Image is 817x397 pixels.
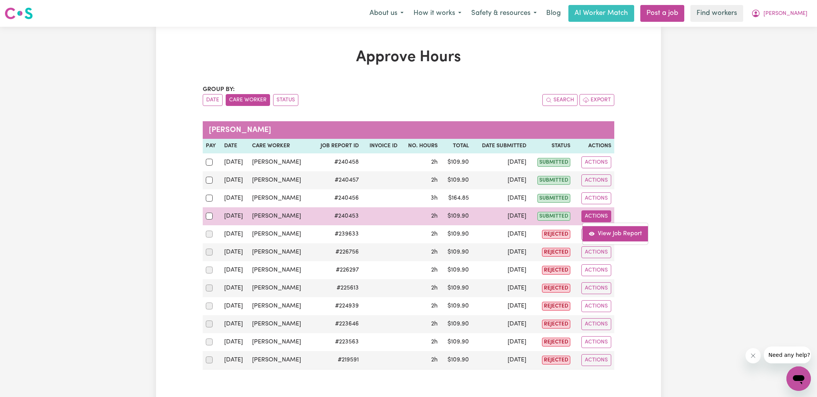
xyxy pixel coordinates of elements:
[786,366,811,391] iframe: Button to launch messaging window
[581,174,611,186] button: Actions
[537,212,570,221] span: submitted
[408,5,466,21] button: How it works
[441,333,472,351] td: $ 109.90
[221,261,249,279] td: [DATE]
[312,333,362,351] td: # 223563
[249,171,311,189] td: [PERSON_NAME]
[221,189,249,207] td: [DATE]
[362,139,400,153] th: Invoice ID
[581,246,611,258] button: Actions
[312,279,362,297] td: # 225613
[746,5,812,21] button: My Account
[431,231,438,237] span: 2 hours
[579,94,614,106] button: Export
[472,225,529,243] td: [DATE]
[5,5,33,22] a: Careseekers logo
[537,176,570,185] span: submitted
[472,351,529,369] td: [DATE]
[312,139,362,153] th: Job Report ID
[431,285,438,291] span: 2 hours
[581,336,611,348] button: Actions
[226,94,270,106] button: sort invoices by care worker
[312,207,362,225] td: # 240453
[203,48,614,67] h1: Approve Hours
[441,225,472,243] td: $ 109.90
[542,356,570,364] span: rejected
[690,5,743,22] a: Find workers
[221,225,249,243] td: [DATE]
[249,225,311,243] td: [PERSON_NAME]
[542,94,578,106] button: Search
[249,207,311,225] td: [PERSON_NAME]
[221,351,249,369] td: [DATE]
[542,248,570,257] span: rejected
[581,354,611,366] button: Actions
[400,139,441,153] th: No. Hours
[441,207,472,225] td: $ 109.90
[431,357,438,363] span: 2 hours
[312,171,362,189] td: # 240457
[312,315,362,333] td: # 223646
[581,318,611,330] button: Actions
[441,189,472,207] td: $ 164.85
[542,5,565,22] a: Blog
[221,171,249,189] td: [DATE]
[472,207,529,225] td: [DATE]
[745,348,761,363] iframe: Close message
[764,347,811,363] iframe: Message from company
[431,213,438,219] span: 2 hours
[472,297,529,315] td: [DATE]
[273,94,298,106] button: sort invoices by paid status
[249,315,311,333] td: [PERSON_NAME]
[5,7,33,20] img: Careseekers logo
[431,339,438,345] span: 2 hours
[472,315,529,333] td: [DATE]
[312,351,362,369] td: # 219591
[441,139,472,153] th: Total
[203,94,223,106] button: sort invoices by date
[568,5,634,22] a: AI Worker Match
[312,225,362,243] td: # 239633
[221,207,249,225] td: [DATE]
[249,351,311,369] td: [PERSON_NAME]
[581,300,611,312] button: Actions
[472,139,529,153] th: Date Submitted
[221,297,249,315] td: [DATE]
[431,303,438,309] span: 2 hours
[221,315,249,333] td: [DATE]
[581,282,611,294] button: Actions
[312,153,362,171] td: # 240458
[221,139,249,153] th: Date
[763,10,807,18] span: [PERSON_NAME]
[249,333,311,351] td: [PERSON_NAME]
[581,264,611,276] button: Actions
[221,333,249,351] td: [DATE]
[249,189,311,207] td: [PERSON_NAME]
[441,261,472,279] td: $ 109.90
[431,195,438,201] span: 3 hours
[203,139,221,153] th: Pay
[249,153,311,171] td: [PERSON_NAME]
[249,279,311,297] td: [PERSON_NAME]
[472,333,529,351] td: [DATE]
[431,267,438,273] span: 2 hours
[441,351,472,369] td: $ 109.90
[640,5,684,22] a: Post a job
[441,243,472,261] td: $ 109.90
[221,153,249,171] td: [DATE]
[441,171,472,189] td: $ 109.90
[312,243,362,261] td: # 226756
[542,302,570,311] span: rejected
[249,139,311,153] th: Care worker
[472,279,529,297] td: [DATE]
[542,284,570,293] span: rejected
[431,249,438,255] span: 2 hours
[581,192,611,204] button: Actions
[472,243,529,261] td: [DATE]
[542,266,570,275] span: rejected
[582,223,648,245] div: Actions
[542,338,570,347] span: rejected
[221,243,249,261] td: [DATE]
[203,86,235,93] span: Group by:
